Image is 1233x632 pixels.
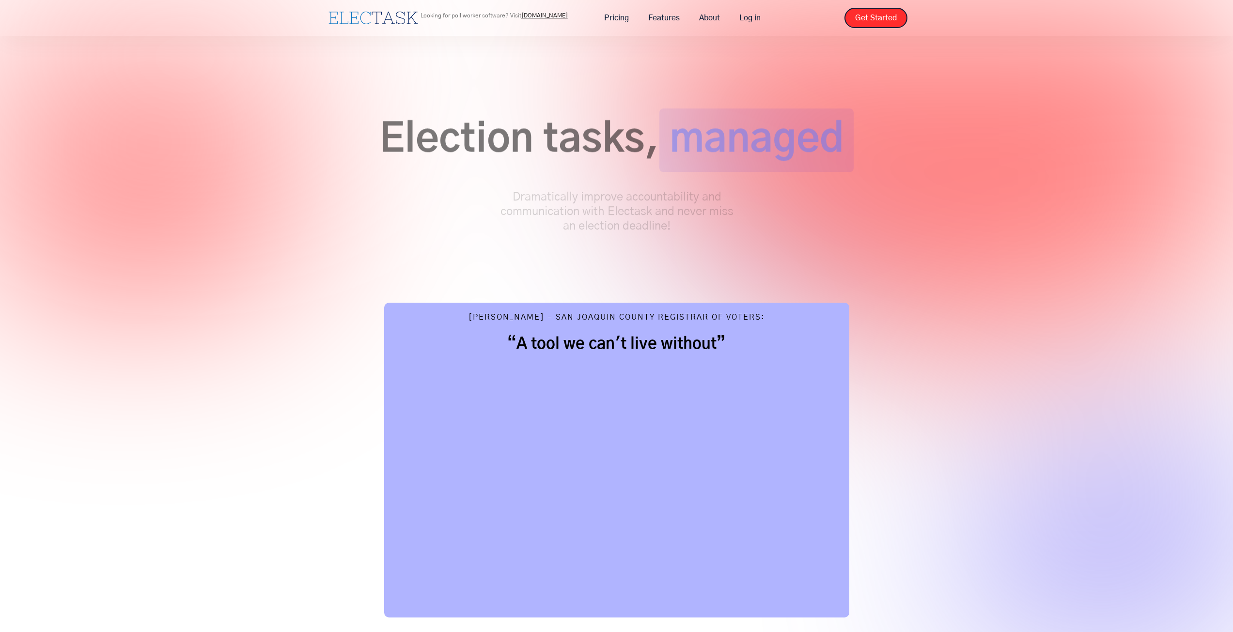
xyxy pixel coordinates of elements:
[326,9,421,27] a: home
[659,108,854,171] span: managed
[496,190,738,233] p: Dramatically improve accountability and communication with Electask and never miss an election de...
[689,8,730,28] a: About
[421,13,568,18] p: Looking for poll worker software? Visit
[379,108,659,171] span: Election tasks,
[404,334,830,354] h2: “A tool we can't live without”
[594,8,639,28] a: Pricing
[844,8,907,28] a: Get Started
[730,8,770,28] a: Log in
[639,8,689,28] a: Features
[404,358,830,598] iframe: Vimeo embed
[521,13,568,18] a: [DOMAIN_NAME]
[468,312,765,324] div: [PERSON_NAME] - San Joaquin County Registrar of Voters:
